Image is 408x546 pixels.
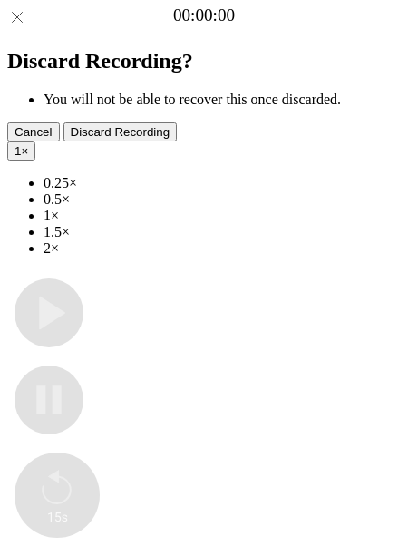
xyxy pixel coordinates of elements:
button: Cancel [7,122,60,141]
li: 0.5× [44,191,401,208]
li: You will not be able to recover this once discarded. [44,92,401,108]
a: 00:00:00 [173,5,235,25]
button: Discard Recording [63,122,178,141]
span: 1 [15,144,21,158]
button: 1× [7,141,35,161]
li: 2× [44,240,401,257]
h2: Discard Recording? [7,49,401,73]
li: 1× [44,208,401,224]
li: 1.5× [44,224,401,240]
li: 0.25× [44,175,401,191]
